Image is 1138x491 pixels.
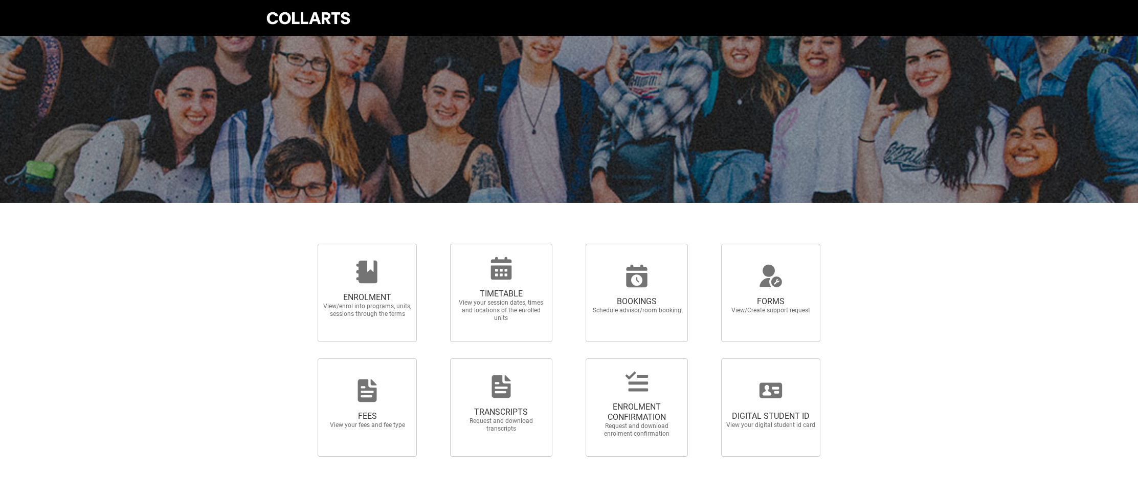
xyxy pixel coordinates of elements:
span: BOOKINGS [592,296,682,307]
span: TRANSCRIPTS [456,407,546,417]
span: TIMETABLE [456,289,546,299]
span: ENROLMENT [322,292,412,303]
span: FEES [322,411,412,421]
span: View your fees and fee type [322,421,412,429]
span: Request and download transcripts [456,417,546,433]
span: View your session dates, times and locations of the enrolled units [456,299,546,322]
span: ENROLMENT CONFIRMATION [592,402,682,422]
button: User Profile [868,16,873,17]
span: FORMS [726,296,816,307]
span: View your digital student id card [726,421,816,429]
span: Schedule advisor/room booking [592,307,682,314]
span: Request and download enrolment confirmation [592,422,682,438]
span: View/enrol into programs, units, sessions through the terms [322,303,412,318]
span: View/Create support request [726,307,816,314]
span: DIGITAL STUDENT ID [726,411,816,421]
